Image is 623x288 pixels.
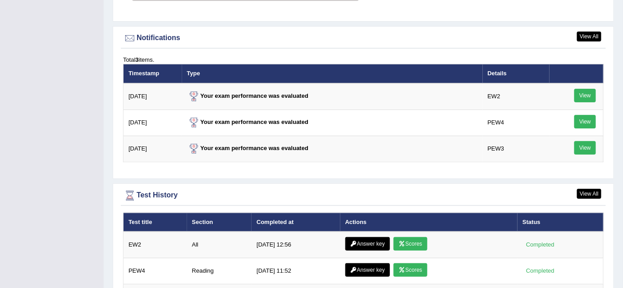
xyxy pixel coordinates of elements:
strong: Your exam performance was evaluated [187,145,309,151]
th: Section [187,213,252,232]
strong: Your exam performance was evaluated [187,119,309,125]
a: Scores [394,237,427,251]
a: View [574,141,596,155]
td: PEW4 [124,258,187,284]
td: [DATE] 12:56 [252,232,340,258]
td: Reading [187,258,252,284]
a: Answer key [345,237,390,251]
th: Status [518,213,603,232]
th: Timestamp [124,64,182,83]
div: Completed [522,266,558,276]
th: Completed at [252,213,340,232]
a: Answer key [345,263,390,277]
strong: Your exam performance was evaluated [187,92,309,99]
a: View All [577,189,601,199]
td: [DATE] [124,136,182,162]
td: PEW3 [483,136,550,162]
b: 3 [135,56,138,63]
th: Test title [124,213,187,232]
div: Completed [522,240,558,250]
td: [DATE] [124,83,182,110]
th: Actions [340,213,518,232]
div: Total items. [123,55,604,64]
div: Notifications [123,32,604,45]
td: [DATE] [124,110,182,136]
a: View [574,115,596,128]
a: View [574,89,596,102]
div: Test History [123,189,604,202]
td: All [187,232,252,258]
td: EW2 [483,83,550,110]
th: Details [483,64,550,83]
td: PEW4 [483,110,550,136]
td: EW2 [124,232,187,258]
a: Scores [394,263,427,277]
th: Type [182,64,483,83]
td: [DATE] 11:52 [252,258,340,284]
a: View All [577,32,601,41]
